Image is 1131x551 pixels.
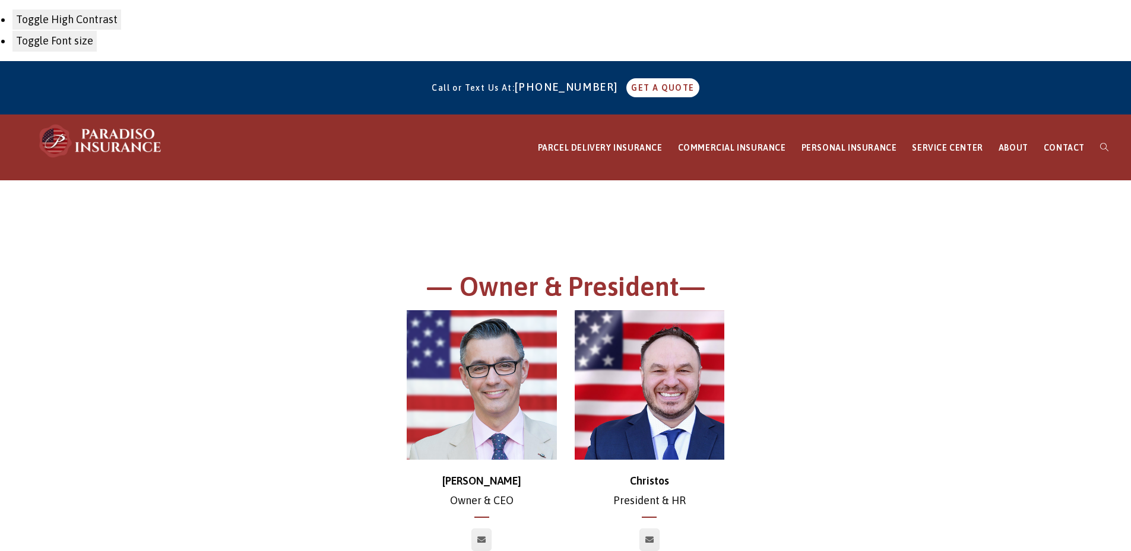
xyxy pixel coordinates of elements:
span: CONTACT [1044,143,1085,152]
p: President & HR [575,472,725,510]
a: PARCEL DELIVERY INSURANCE [530,115,670,181]
h1: — Owner & President— [239,269,892,310]
a: COMMERCIAL INSURANCE [670,115,794,181]
a: CONTACT [1036,115,1092,181]
span: Call or Text Us At: [432,83,515,93]
img: Christos_500x500 [575,310,725,460]
span: PERSONAL INSURANCE [801,143,897,152]
p: Owner & CEO [407,472,557,510]
span: PARCEL DELIVERY INSURANCE [538,143,663,152]
span: ABOUT [999,143,1028,152]
span: Toggle Font size [16,34,93,47]
strong: Christos [630,474,669,487]
a: ABOUT [991,115,1036,181]
span: COMMERCIAL INSURANCE [678,143,786,152]
a: PERSONAL INSURANCE [794,115,905,181]
button: Toggle Font size [12,30,97,52]
a: GET A QUOTE [626,78,699,97]
strong: [PERSON_NAME] [442,474,521,487]
img: chris-500x500 (1) [407,310,557,460]
span: Toggle High Contrast [16,13,118,26]
img: Paradiso Insurance [36,123,166,159]
a: [PHONE_NUMBER] [515,81,624,93]
span: SERVICE CENTER [912,143,983,152]
button: Toggle High Contrast [12,9,122,30]
a: SERVICE CENTER [904,115,990,181]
